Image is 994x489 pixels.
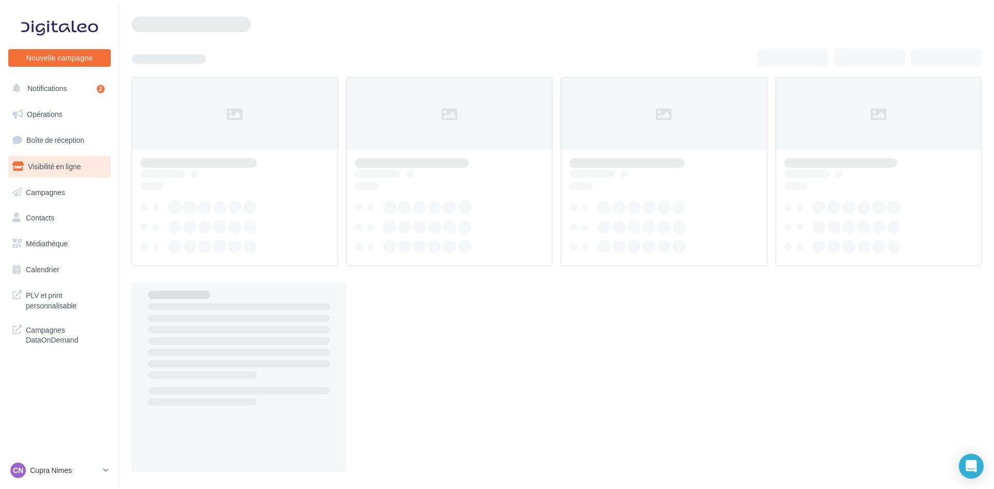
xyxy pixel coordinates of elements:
span: Opérations [27,110,62,118]
a: Campagnes DataOnDemand [6,319,113,349]
span: Calendrier [26,265,60,274]
a: Contacts [6,207,113,229]
div: 2 [97,85,105,93]
a: Médiathèque [6,233,113,255]
a: PLV et print personnalisable [6,284,113,315]
a: Visibilité en ligne [6,156,113,177]
span: Campagnes DataOnDemand [26,323,107,345]
span: Visibilité en ligne [28,162,81,171]
span: Boîte de réception [26,136,84,144]
p: Cupra Nimes [30,465,99,476]
div: Open Intercom Messenger [959,454,984,479]
a: Campagnes [6,182,113,203]
button: Notifications 2 [6,78,109,99]
span: Campagnes [26,187,65,196]
span: CN [13,465,23,476]
a: Boîte de réception [6,129,113,151]
span: Notifications [27,84,67,93]
button: Nouvelle campagne [8,49,111,67]
span: Contacts [26,213,54,222]
span: PLV et print personnalisable [26,288,107,310]
span: Médiathèque [26,239,68,248]
a: Opérations [6,103,113,125]
a: Calendrier [6,259,113,280]
a: CN Cupra Nimes [8,461,111,480]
